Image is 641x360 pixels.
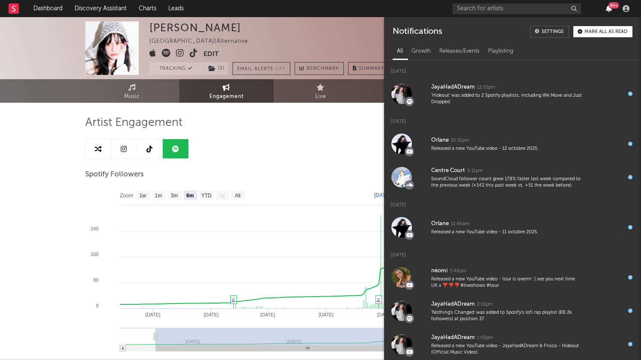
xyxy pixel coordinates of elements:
div: JayaHadADream [431,333,475,343]
a: Live [274,79,368,103]
a: Engagement [179,79,274,103]
button: Tracking [149,62,203,75]
div: 'Nothing's Changed' was added to Spotify's lofi rap playlist (88.2k followers) at position 37. [431,309,582,323]
text: 3m [170,193,178,199]
div: JayaHadADream [431,82,475,92]
span: Artist Engagement [85,118,182,128]
a: ♫ [232,297,235,302]
div: SoundCloud follower count grew 178% faster last week compared to the previous week (+142 this pas... [431,176,582,189]
a: ♫ [377,297,380,302]
div: [DATE] [384,60,641,77]
em: Off [275,67,286,71]
text: [DATE] [203,312,218,317]
div: Playlisting [484,44,518,59]
div: Released a new YouTube video - 12 octobre 2025. [431,146,582,152]
text: [DATE] [377,312,392,317]
span: ( 2 ) [203,62,229,75]
a: JayaHadADream12:52pm'Hideout' was added to 2 Spotify playlists, including We Move and Just Dropped. [384,77,641,110]
span: Benchmark [307,64,339,74]
div: 99 + [608,2,619,9]
div: 10:31pm [451,137,469,144]
span: Music [124,92,140,102]
div: Orlane [431,135,449,146]
text: 1w [139,193,146,199]
div: Growth [407,44,435,59]
div: 'Hideout' was added to 2 Spotify playlists, including We Move and Just Dropped. [431,92,582,106]
div: Notifications [393,26,442,38]
div: Releases/Events [435,44,484,59]
a: Audience [368,79,462,103]
a: Music [85,79,179,103]
button: (2) [203,62,228,75]
text: [DATE] [260,312,275,317]
text: Zoom [120,193,133,199]
div: Released a new YouTube video - tour is overrrr :( see you next time UK x ❣️❣️❣️#liveshows #tour. [431,276,582,289]
text: 6m [186,193,194,199]
div: Released a new YouTube video - 11 octobre 2025. [431,229,582,235]
a: Benchmark [295,62,344,75]
input: Search for artists [453,3,581,14]
div: Released a new YouTube video - JayaHadADream & Frisco - Hideout (Official Music Video). [431,343,582,356]
div: 3:48pm [450,268,466,274]
a: Orlane10:31pmReleased a new YouTube video - 12 octobre 2025. [384,127,641,161]
span: Live [315,92,326,102]
div: Mark all as read [584,30,627,34]
div: [GEOGRAPHIC_DATA] | Alternative [149,36,258,47]
text: 1y [219,193,225,199]
text: [DATE] [145,312,160,317]
div: [PERSON_NAME] [149,21,241,34]
span: Spotify Followers [85,170,144,180]
text: 240 [90,226,98,231]
a: néomí3:48pmReleased a new YouTube video - tour is overrrr :( see you next time UK x ❣️❣️❣️#livesh... [384,261,641,294]
div: [DATE] [384,194,641,211]
div: Orlane [431,219,449,229]
div: 9:11pm [467,168,483,174]
div: All [393,44,407,59]
text: [DATE] [319,312,334,317]
div: néomí [431,266,447,276]
div: JayaHadADream [431,299,475,309]
div: 12:52pm [477,84,495,91]
text: 1m [155,193,162,199]
button: Mark all as read [573,26,632,37]
a: Orlane11:46amReleased a new YouTube video - 11 octobre 2025. [384,211,641,244]
text: YTD [201,193,211,199]
a: Settings [530,26,569,38]
div: Centre Court [431,166,465,176]
div: [DATE] [384,244,641,261]
div: 1:05pm [477,335,493,341]
span: Engagement [209,92,244,102]
text: [DATE] [374,192,391,198]
span: Summary [359,66,384,71]
text: 160 [90,252,98,257]
button: 99+ [606,5,612,12]
a: JayaHadADream2:01pm'Nothing's Changed' was added to Spotify's lofi rap playlist (88.2k followers)... [384,294,641,327]
div: 2:01pm [477,301,493,308]
a: Centre Court9:11pmSoundCloud follower count grew 178% faster last week compared to the previous w... [384,161,641,194]
div: [DATE] [384,110,641,127]
button: Email AlertsOff [233,62,290,75]
text: All [235,193,240,199]
div: Settings [542,30,563,34]
button: Summary [348,62,389,75]
button: Edit [203,49,219,60]
div: 11:46am [451,221,469,227]
text: 0 [95,303,98,308]
text: 80 [93,277,98,283]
